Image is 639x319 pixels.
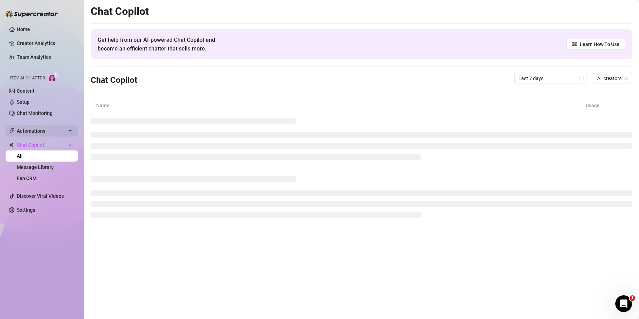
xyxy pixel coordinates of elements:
span: Chat Copilot [17,139,66,150]
article: Usage [586,102,626,109]
a: Content [17,88,35,94]
h3: Chat Copilot [91,75,137,86]
span: All creators [597,73,628,84]
a: All [17,153,23,159]
span: Automations [17,125,66,137]
article: Name [96,102,586,109]
img: Chat Copilot [9,142,14,147]
a: Settings [17,207,35,213]
span: calendar [579,76,584,80]
iframe: Intercom live chat [615,295,632,312]
a: Chat Monitoring [17,110,53,116]
span: Izzy AI Chatter [10,75,45,81]
a: Setup [17,99,30,105]
span: thunderbolt [9,128,15,134]
span: Get help from our AI-powered Chat Copilot and become an efficient chatter that sells more. [98,36,232,53]
a: Home [17,26,30,32]
span: Last 7 days [518,73,583,84]
h2: Chat Copilot [91,5,632,18]
span: team [624,76,628,80]
a: Learn How To Use [566,39,625,50]
span: Learn How To Use [580,40,619,48]
img: logo-BBDzfeDw.svg [6,10,58,17]
a: Fan CRM [17,176,37,181]
a: Team Analytics [17,54,51,60]
a: Discover Viral Videos [17,193,64,199]
span: 1 [630,295,635,301]
img: AI Chatter [48,72,59,82]
span: read [572,42,577,47]
a: Creator Analytics [17,38,73,49]
a: Message Library [17,164,54,170]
